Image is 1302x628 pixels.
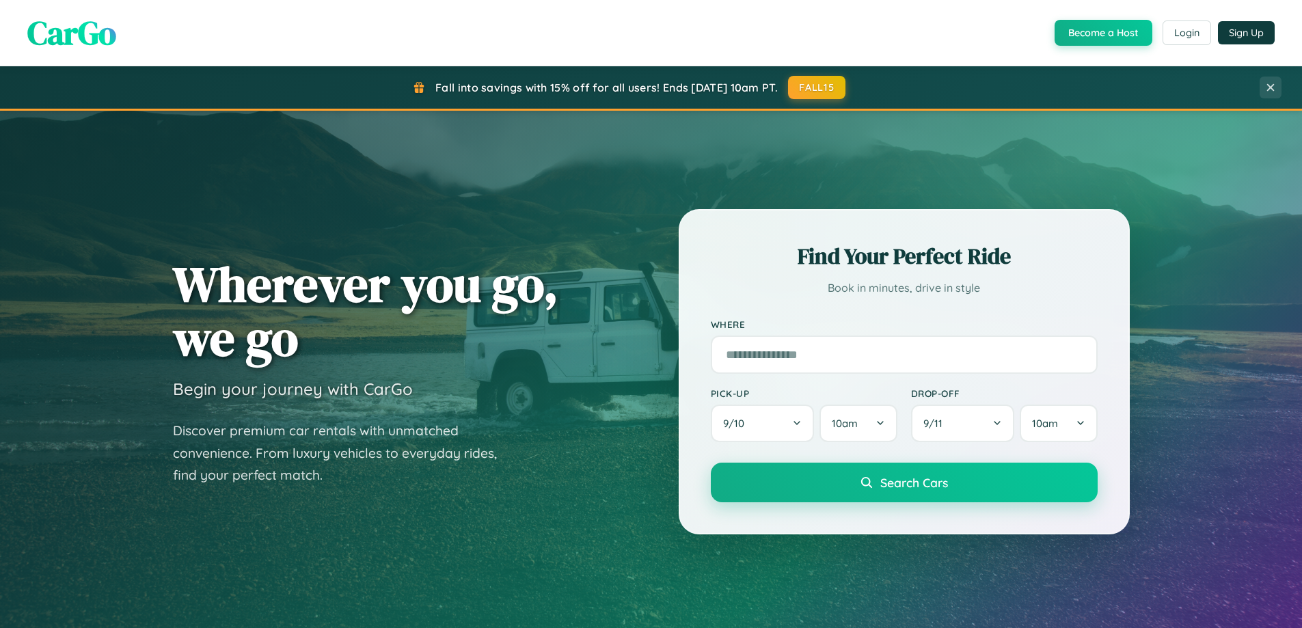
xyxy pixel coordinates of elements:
[880,475,948,490] span: Search Cars
[711,463,1098,502] button: Search Cars
[173,379,413,399] h3: Begin your journey with CarGo
[435,81,778,94] span: Fall into savings with 15% off for all users! Ends [DATE] 10am PT.
[788,76,845,99] button: FALL15
[711,278,1098,298] p: Book in minutes, drive in style
[832,417,858,430] span: 10am
[1163,21,1211,45] button: Login
[723,417,751,430] span: 9 / 10
[27,10,116,55] span: CarGo
[711,387,897,399] label: Pick-up
[1218,21,1275,44] button: Sign Up
[911,405,1015,442] button: 9/11
[1032,417,1058,430] span: 10am
[923,417,949,430] span: 9 / 11
[173,420,515,487] p: Discover premium car rentals with unmatched convenience. From luxury vehicles to everyday rides, ...
[911,387,1098,399] label: Drop-off
[711,318,1098,330] label: Where
[819,405,897,442] button: 10am
[1020,405,1097,442] button: 10am
[173,257,558,365] h1: Wherever you go, we go
[711,405,815,442] button: 9/10
[711,241,1098,271] h2: Find Your Perfect Ride
[1055,20,1152,46] button: Become a Host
